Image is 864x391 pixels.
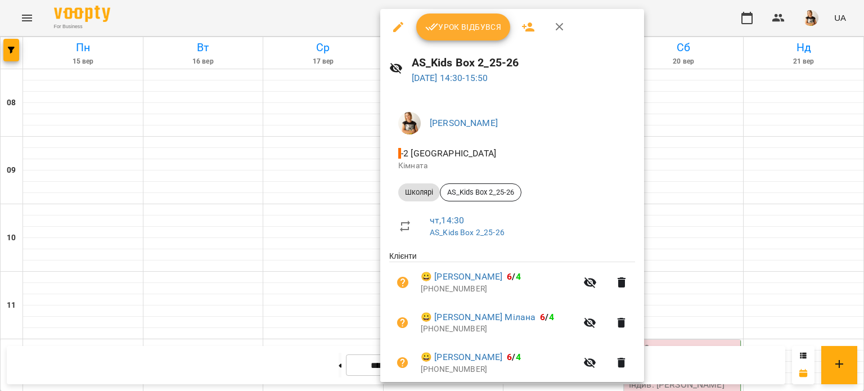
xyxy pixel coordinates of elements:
[430,215,464,226] a: чт , 14:30
[440,187,521,197] span: AS_Kids Box 2_25-26
[540,312,553,322] b: /
[398,112,421,134] img: 2e4f89398f4c2dde7e67aabe9e64803a.png
[389,309,416,336] button: Візит ще не сплачено. Додати оплату?
[398,187,440,197] span: Школярі
[516,271,521,282] span: 4
[430,228,505,237] a: AS_Kids Box 2_25-26
[507,271,512,282] span: 6
[421,323,577,335] p: [PHONE_NUMBER]
[421,311,535,324] a: 😀 [PERSON_NAME] Мiлана
[398,160,626,172] p: Кімната
[421,284,577,295] p: [PHONE_NUMBER]
[507,352,520,362] b: /
[421,350,502,364] a: 😀 [PERSON_NAME]
[430,118,498,128] a: [PERSON_NAME]
[398,148,498,159] span: - 2 [GEOGRAPHIC_DATA]
[412,73,488,83] a: [DATE] 14:30-15:50
[507,271,520,282] b: /
[440,183,521,201] div: AS_Kids Box 2_25-26
[412,54,635,71] h6: AS_Kids Box 2_25-26
[389,349,416,376] button: Візит ще не сплачено. Додати оплату?
[507,352,512,362] span: 6
[389,269,416,296] button: Візит ще не сплачено. Додати оплату?
[416,14,511,41] button: Урок відбувся
[516,352,521,362] span: 4
[421,364,577,375] p: [PHONE_NUMBER]
[421,270,502,284] a: 😀 [PERSON_NAME]
[425,20,502,34] span: Урок відбувся
[549,312,554,322] span: 4
[540,312,545,322] span: 6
